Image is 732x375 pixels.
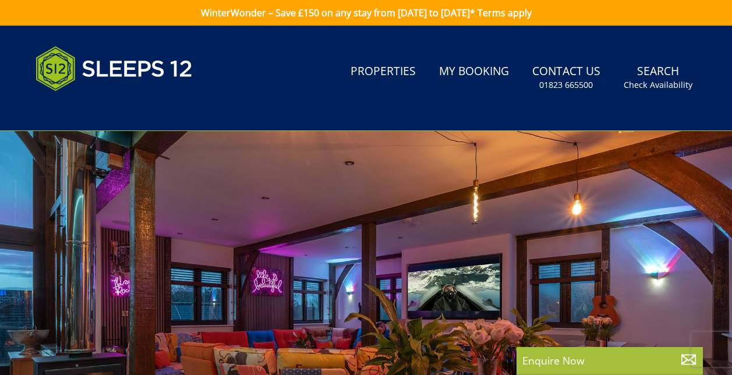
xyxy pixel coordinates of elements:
a: My Booking [434,59,514,85]
a: Properties [346,59,420,85]
small: 01823 665500 [539,79,593,91]
iframe: Customer reviews powered by Trustpilot [30,105,152,115]
a: Contact Us01823 665500 [528,59,605,97]
p: Enquire Now [522,353,697,368]
img: Sleeps 12 [36,40,193,98]
a: SearchCheck Availability [619,59,697,97]
small: Check Availability [624,79,692,91]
